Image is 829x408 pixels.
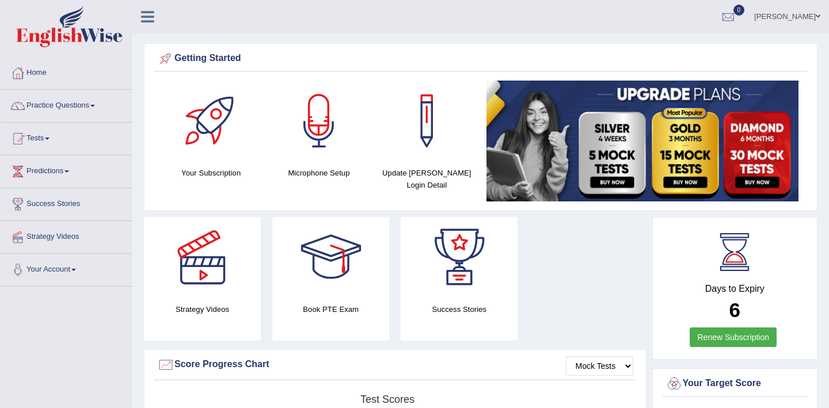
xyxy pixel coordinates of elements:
[379,167,475,191] h4: Update [PERSON_NAME] Login Detail
[1,155,132,184] a: Predictions
[1,188,132,217] a: Success Stories
[157,50,804,67] div: Getting Started
[360,394,414,405] tspan: Test scores
[163,167,259,179] h4: Your Subscription
[1,221,132,250] a: Strategy Videos
[157,356,633,373] div: Score Progress Chart
[666,375,805,392] div: Your Target Score
[1,123,132,151] a: Tests
[729,299,740,321] b: 6
[1,254,132,283] a: Your Account
[486,81,798,201] img: small5.jpg
[733,5,745,16] span: 0
[1,57,132,86] a: Home
[690,327,777,347] a: Renew Subscription
[271,167,367,179] h4: Microphone Setup
[666,284,805,294] h4: Days to Expiry
[272,303,389,315] h4: Book PTE Exam
[144,303,261,315] h4: Strategy Videos
[1,90,132,119] a: Practice Questions
[401,303,518,315] h4: Success Stories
